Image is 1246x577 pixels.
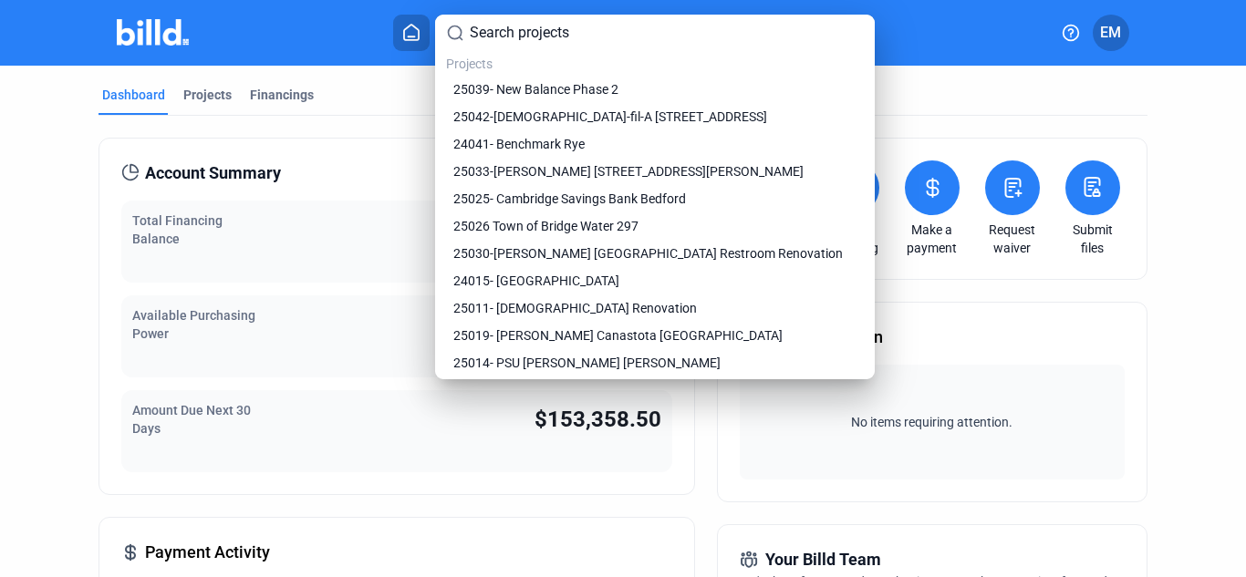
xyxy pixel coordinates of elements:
[453,354,721,372] span: 25014- PSU [PERSON_NAME] [PERSON_NAME]
[470,22,864,44] input: Search projects
[446,57,493,71] span: Projects
[453,135,585,153] span: 24041- Benchmark Rye
[453,162,804,180] span: 25033-[PERSON_NAME] [STREET_ADDRESS][PERSON_NAME]
[453,244,843,263] span: 25030-[PERSON_NAME] [GEOGRAPHIC_DATA] Restroom Renovation
[453,326,783,345] span: 25019- [PERSON_NAME] Canastota [GEOGRAPHIC_DATA]
[453,190,686,208] span: 25025- Cambridge Savings Bank Bedford
[453,108,767,126] span: 25042-[DEMOGRAPHIC_DATA]-fil-A [STREET_ADDRESS]
[453,299,697,317] span: 25011- [DEMOGRAPHIC_DATA] Renovation
[453,80,618,98] span: 25039- New Balance Phase 2
[453,217,639,235] span: 25026 Town of Bridge Water 297
[453,272,619,290] span: 24015- [GEOGRAPHIC_DATA]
